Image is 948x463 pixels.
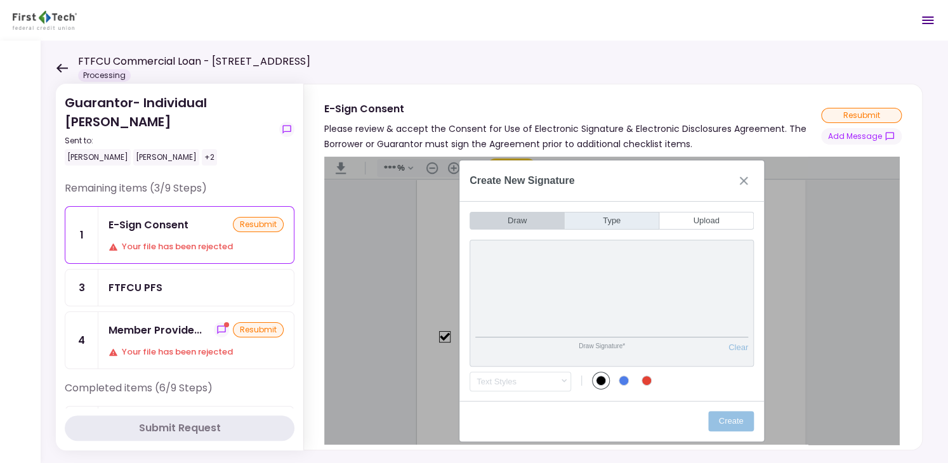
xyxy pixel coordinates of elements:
[109,217,188,233] div: E-Sign Consent
[133,149,199,166] div: [PERSON_NAME]
[233,217,284,232] div: resubmit
[214,322,229,337] button: show-messages
[65,407,98,443] div: 2
[65,135,274,147] div: Sent to:
[78,69,131,82] div: Processing
[324,101,821,117] div: E-Sign Consent
[13,11,77,30] img: Partner icon
[233,322,284,337] div: resubmit
[109,346,284,358] div: Your file has been rejected
[109,280,162,296] div: FTFCU PFS
[65,381,294,406] div: Completed items (6/9 Steps)
[139,421,221,436] div: Submit Request
[65,149,131,166] div: [PERSON_NAME]
[279,122,294,137] button: show-messages
[65,311,294,369] a: 4Member Provided PFSshow-messagesresubmitYour file has been rejected
[65,269,294,306] a: 3FTFCU PFS
[324,121,821,152] div: Please review & accept the Consent for Use of Electronic Signature & Electronic Disclosures Agree...
[65,206,294,264] a: 1E-Sign ConsentresubmitYour file has been rejected
[65,181,294,206] div: Remaining items (3/9 Steps)
[912,5,943,36] button: Open menu
[202,149,217,166] div: +2
[821,128,902,145] button: show-messages
[78,54,310,69] h1: FTFCU Commercial Loan - [STREET_ADDRESS]
[65,270,98,306] div: 3
[65,312,98,368] div: 4
[109,322,202,338] div: Member Provided PFS
[65,406,294,443] a: 2CRE Owned Worksheetshow-messagessubmitted
[65,415,294,441] button: Submit Request
[821,108,902,123] div: resubmit
[65,93,274,166] div: Guarantor- Individual [PERSON_NAME]
[303,84,923,450] div: E-Sign ConsentPlease review & accept the Consent for Use of Electronic Signature & Electronic Dis...
[109,240,284,253] div: Your file has been rejected
[65,207,98,263] div: 1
